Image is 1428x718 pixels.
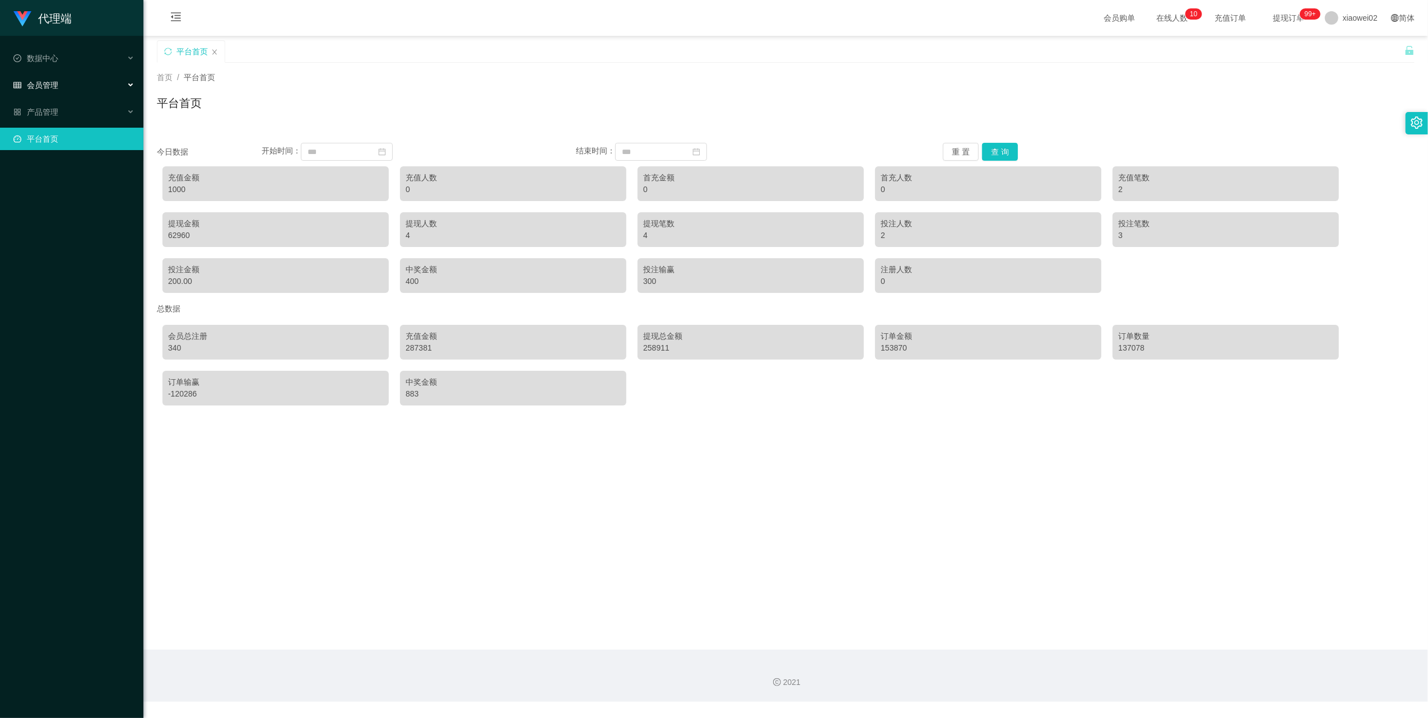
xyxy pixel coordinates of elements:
[1391,14,1399,22] i: 图标: global
[406,330,621,342] div: 充值金额
[881,218,1096,230] div: 投注人数
[168,218,383,230] div: 提现金额
[643,172,858,184] div: 首充金额
[643,276,858,287] div: 300
[643,264,858,276] div: 投注输赢
[157,95,202,111] h1: 平台首页
[1118,230,1333,241] div: 3
[406,184,621,195] div: 0
[168,264,383,276] div: 投注金额
[881,264,1096,276] div: 注册人数
[881,172,1096,184] div: 首充人数
[177,73,179,82] span: /
[164,48,172,55] i: 图标: sync
[13,108,21,116] i: 图标: appstore-o
[262,147,301,156] span: 开始时间：
[406,388,621,400] div: 883
[1118,218,1333,230] div: 投注笔数
[406,342,621,354] div: 287381
[38,1,72,36] h1: 代理端
[1151,14,1194,22] span: 在线人数
[406,172,621,184] div: 充值人数
[13,11,31,27] img: logo.9652507e.png
[881,276,1096,287] div: 0
[157,146,262,158] div: 今日数据
[13,108,58,116] span: 产品管理
[168,184,383,195] div: 1000
[643,330,858,342] div: 提现总金额
[13,81,58,90] span: 会员管理
[773,678,781,686] i: 图标: copyright
[13,128,134,150] a: 图标: dashboard平台首页
[211,49,218,55] i: 图标: close
[406,264,621,276] div: 中奖金额
[168,172,383,184] div: 充值金额
[13,54,21,62] i: 图标: check-circle-o
[152,677,1419,688] div: 2021
[1118,172,1333,184] div: 充值笔数
[1118,330,1333,342] div: 订单数量
[1268,14,1310,22] span: 提现订单
[168,376,383,388] div: 订单输赢
[13,81,21,89] i: 图标: table
[406,376,621,388] div: 中奖金额
[1185,8,1202,20] sup: 10
[378,148,386,156] i: 图标: calendar
[982,143,1018,161] button: 查 询
[13,13,72,22] a: 代理端
[168,230,383,241] div: 62960
[1118,342,1333,354] div: 137078
[157,299,1415,319] div: 总数据
[406,276,621,287] div: 400
[406,218,621,230] div: 提现人数
[157,1,195,36] i: 图标: menu-fold
[643,342,858,354] div: 258911
[881,184,1096,195] div: 0
[881,342,1096,354] div: 153870
[157,73,173,82] span: 首页
[643,218,858,230] div: 提现笔数
[1190,8,1194,20] p: 1
[184,73,215,82] span: 平台首页
[881,330,1096,342] div: 订单金额
[168,276,383,287] div: 200.00
[1300,8,1320,20] sup: 1111
[692,148,700,156] i: 图标: calendar
[168,342,383,354] div: 340
[643,184,858,195] div: 0
[168,388,383,400] div: -120286
[13,54,58,63] span: 数据中心
[1411,116,1423,129] i: 图标: setting
[1194,8,1198,20] p: 0
[176,41,208,62] div: 平台首页
[576,147,615,156] span: 结束时间：
[643,230,858,241] div: 4
[943,143,979,161] button: 重 置
[1210,14,1252,22] span: 充值订单
[881,230,1096,241] div: 2
[406,230,621,241] div: 4
[1404,45,1415,55] i: 图标: unlock
[1118,184,1333,195] div: 2
[168,330,383,342] div: 会员总注册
